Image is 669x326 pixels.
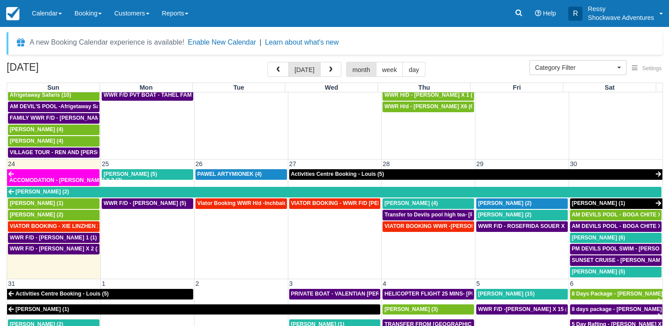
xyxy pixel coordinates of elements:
[7,289,193,299] a: Activities Centre Booking - Louis (5)
[10,246,102,252] span: WWR F/D - [PERSON_NAME] X 2 (2)
[102,169,193,180] a: [PERSON_NAME] (5)
[102,198,193,209] a: WWR F/D - [PERSON_NAME] (5)
[289,169,662,180] a: Activities Centre Booking - Louis (5)
[478,306,575,312] span: WWR F/D -[PERSON_NAME] X 15 (15)
[642,65,661,72] span: Settings
[10,138,63,144] span: [PERSON_NAME] (4)
[8,136,99,147] a: [PERSON_NAME] (4)
[382,102,474,112] a: WWR H/d - [PERSON_NAME] X6 (6)
[570,289,662,299] a: 8 Days Package - [PERSON_NAME] (1)
[9,177,122,183] span: ACCOMODATION - [PERSON_NAME] X 2 (2)
[384,212,530,218] span: Transfer to Devils pool high tea- [PERSON_NAME] X4 (4)
[543,10,556,17] span: Help
[513,84,521,91] span: Fri
[569,160,578,167] span: 30
[10,149,142,155] span: VILLAGE TOUR - REN AND [PERSON_NAME] X4 (4)
[7,160,16,167] span: 24
[103,200,186,206] span: WWR F/D - [PERSON_NAME] (5)
[325,84,338,91] span: Wed
[384,200,438,206] span: [PERSON_NAME] (4)
[8,198,99,209] a: [PERSON_NAME] (1)
[570,221,661,232] a: AM DEVILS POOL - BOGA CHITE X 1 (1)
[15,189,69,195] span: [PERSON_NAME] (2)
[8,102,99,112] a: AM DEVIL'S POOL -Afrigetaway Safaris X5 (5)
[418,84,430,91] span: Thu
[478,212,531,218] span: [PERSON_NAME] (2)
[570,244,661,254] a: PM DEVILS POOL SWIM - [PERSON_NAME] X 2 (2)
[101,160,110,167] span: 25
[478,223,577,229] span: WWR F/D - ROSEFRIDA SOUER X 2 (2)
[384,291,528,297] span: HELICOPTER FLIGHT 25 MINS- [PERSON_NAME] X1 (1)
[570,233,661,243] a: [PERSON_NAME] (6)
[8,233,99,243] a: WWR F/D - [PERSON_NAME] 1 (1)
[30,37,184,48] div: A new Booking Calendar experience is available!
[384,223,512,229] span: VIATOR BOOKING WWR -[PERSON_NAME] X2 (2)
[382,280,387,287] span: 4
[402,62,425,77] button: day
[188,38,256,47] button: Enable New Calendar
[10,223,112,229] span: VIATOR BOOKING - XIE LINZHEN X4 (4)
[8,90,99,101] a: Afrigetaway Safaris (10)
[382,289,474,299] a: HELICOPTER FLIGHT 25 MINS- [PERSON_NAME] X1 (1)
[570,198,662,209] a: [PERSON_NAME] (1)
[570,255,661,266] a: SUNSET CRUISE - [PERSON_NAME] X1 (5)
[569,280,574,287] span: 6
[346,62,376,77] button: month
[102,90,193,101] a: WWR F/D PVT BOAT - TAHEL FAMILY x 5 (1)
[7,187,661,197] a: [PERSON_NAME] (2)
[568,7,582,21] div: R
[195,160,203,167] span: 26
[7,304,380,315] a: [PERSON_NAME] (1)
[197,200,352,206] span: Viator Booking WWR H/d -Inchbald [PERSON_NAME] X 4 (4)
[572,235,625,241] span: [PERSON_NAME] (6)
[289,289,381,299] a: PRIVATE BOAT - VALENTIAN [PERSON_NAME] X 4 (4)
[8,125,99,135] a: [PERSON_NAME] (4)
[289,198,381,209] a: VIATOR BOOKING - WWR F/D [PERSON_NAME] X 2 (3)
[476,304,568,315] a: WWR F/D -[PERSON_NAME] X 15 (15)
[382,160,390,167] span: 28
[288,62,321,77] button: [DATE]
[382,198,474,209] a: [PERSON_NAME] (4)
[10,115,121,121] span: FAMILY WWR F/D - [PERSON_NAME] X4 (4)
[8,244,99,254] a: WWR F/D - [PERSON_NAME] X 2 (2)
[10,200,63,206] span: [PERSON_NAME] (1)
[382,90,474,101] a: WWR H/D - [PERSON_NAME] X 1 (1)
[529,60,627,75] button: Category Filter
[10,103,127,110] span: AM DEVIL'S POOL -Afrigetaway Safaris X5 (5)
[260,38,261,46] span: |
[47,84,59,91] span: Sun
[103,92,217,98] span: WWR F/D PVT BOAT - TAHEL FAMILY x 5 (1)
[475,280,481,287] span: 5
[10,126,63,133] span: [PERSON_NAME] (4)
[10,235,97,241] span: WWR F/D - [PERSON_NAME] 1 (1)
[478,200,531,206] span: [PERSON_NAME] (2)
[101,280,106,287] span: 1
[570,267,661,277] a: [PERSON_NAME] (5)
[476,198,568,209] a: [PERSON_NAME] (2)
[604,84,614,91] span: Sat
[15,291,109,297] span: Activities Centre Booking - Louis (5)
[570,210,661,220] a: AM DEVILS POOL - BOGA CHITE X 1 (1)
[103,171,157,177] span: [PERSON_NAME] (5)
[10,212,63,218] span: [PERSON_NAME] (2)
[6,7,19,20] img: checkfront-main-nav-mini-logo.png
[382,221,474,232] a: VIATOR BOOKING WWR -[PERSON_NAME] X2 (2)
[588,4,654,13] p: Ressy
[15,306,69,312] span: [PERSON_NAME] (1)
[382,304,474,315] a: [PERSON_NAME] (3)
[572,269,625,275] span: [PERSON_NAME] (5)
[288,160,297,167] span: 27
[8,210,99,220] a: [PERSON_NAME] (2)
[475,160,484,167] span: 29
[8,113,99,124] a: FAMILY WWR F/D - [PERSON_NAME] X4 (4)
[291,171,384,177] span: Activities Centre Booking - Louis (5)
[572,200,625,206] span: [PERSON_NAME] (1)
[535,63,615,72] span: Category Filter
[195,198,287,209] a: Viator Booking WWR H/d -Inchbald [PERSON_NAME] X 4 (4)
[265,38,339,46] a: Learn about what's new
[627,62,667,75] button: Settings
[535,10,541,16] i: Help
[384,103,475,110] span: WWR H/d - [PERSON_NAME] X6 (6)
[195,169,287,180] a: PAWEL ARTYMIONEK (4)
[376,62,403,77] button: week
